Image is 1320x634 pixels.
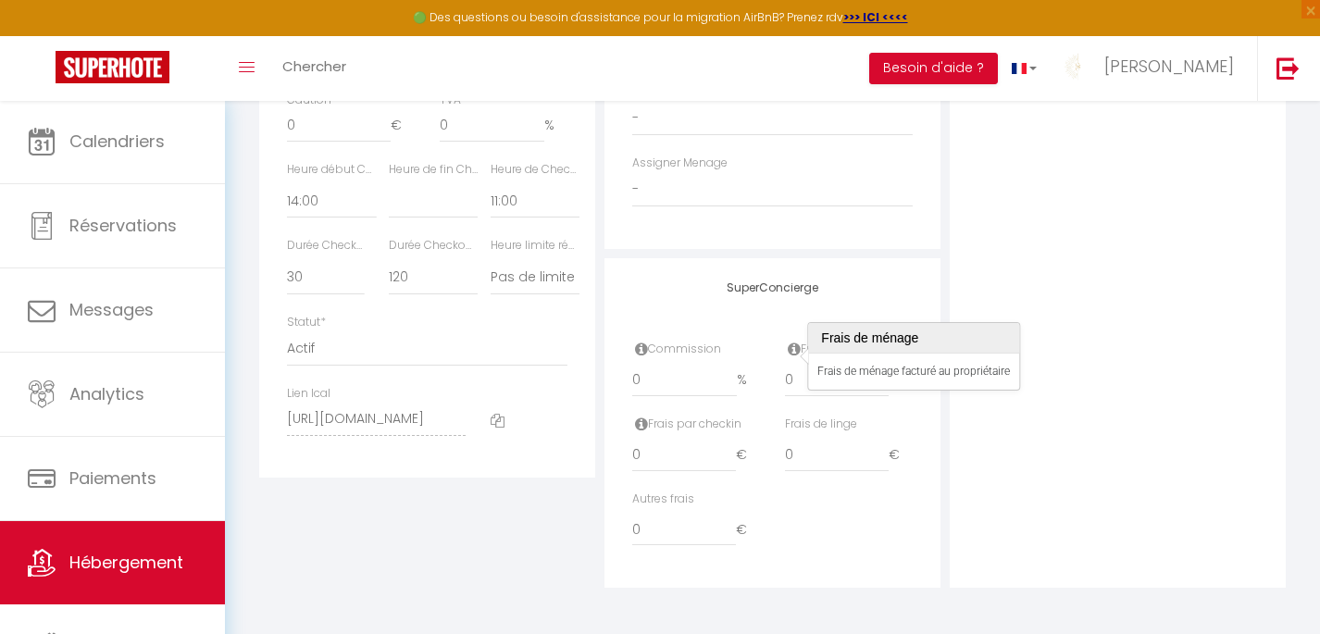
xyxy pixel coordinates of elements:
label: Heure de Checkout [491,161,580,179]
span: Hébergement [69,551,183,574]
label: Frais par checkin [785,416,857,433]
span: Messages [69,298,154,321]
label: input.concierge_other_fees [632,491,694,508]
label: Durée Checkout (min) [389,237,479,255]
label: Lien Ical [287,385,330,403]
span: € [889,439,913,472]
label: Frais par checkin [632,416,741,433]
span: % [737,364,760,397]
span: [PERSON_NAME] [1104,55,1234,78]
span: Analytics [69,382,144,405]
span: Calendriers [69,130,165,153]
span: € [736,513,760,546]
a: Chercher [268,36,360,101]
a: >>> ICI <<<< [843,9,908,25]
label: Heure début Checkin [287,161,377,179]
img: ... [1065,53,1092,81]
label: Statut [287,314,326,331]
i: Commission [635,342,648,356]
button: Besoin d'aide ? [869,53,998,84]
div: Frais de ménage facturé au propriétaire [808,354,1019,390]
img: Super Booking [56,51,169,83]
i: Frais par checkin [635,416,648,431]
span: € [391,109,415,143]
label: Durée Checkin (min) [287,237,364,255]
label: Heure limite réservation [491,237,580,255]
span: € [736,439,760,472]
label: Frais de ménage [785,341,893,358]
span: % [544,109,567,143]
span: Réservations [69,214,177,237]
h4: SuperConcierge [632,281,913,294]
span: Paiements [69,466,156,490]
span: Chercher [282,56,346,76]
img: logout [1276,56,1300,80]
label: Heure de fin Checkin [389,161,479,179]
label: Commission [632,341,721,358]
h3: Frais de ménage [808,323,1019,354]
a: ... [PERSON_NAME] [1051,36,1257,101]
label: Assigner Menage [632,155,728,172]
